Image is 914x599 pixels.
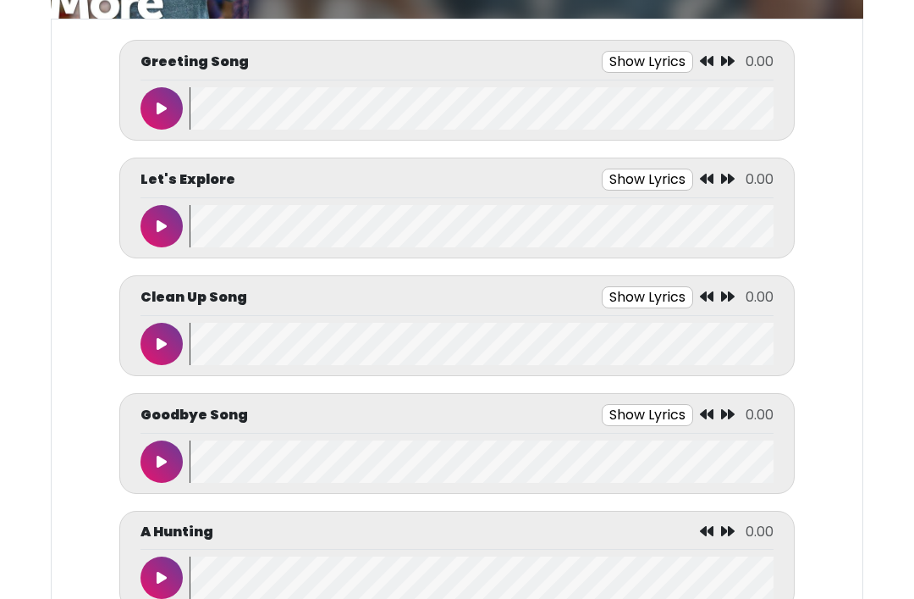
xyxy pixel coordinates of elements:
[746,523,774,542] span: 0.00
[602,405,693,427] button: Show Lyrics
[140,288,247,308] p: Clean Up Song
[746,170,774,190] span: 0.00
[140,170,235,191] p: Let's Explore
[140,523,213,543] p: A Hunting
[746,406,774,425] span: 0.00
[140,53,249,73] p: Greeting Song
[602,52,693,74] button: Show Lyrics
[746,53,774,72] span: 0.00
[746,288,774,308] span: 0.00
[140,406,248,426] p: Goodbye Song
[602,287,693,309] button: Show Lyrics
[602,169,693,191] button: Show Lyrics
